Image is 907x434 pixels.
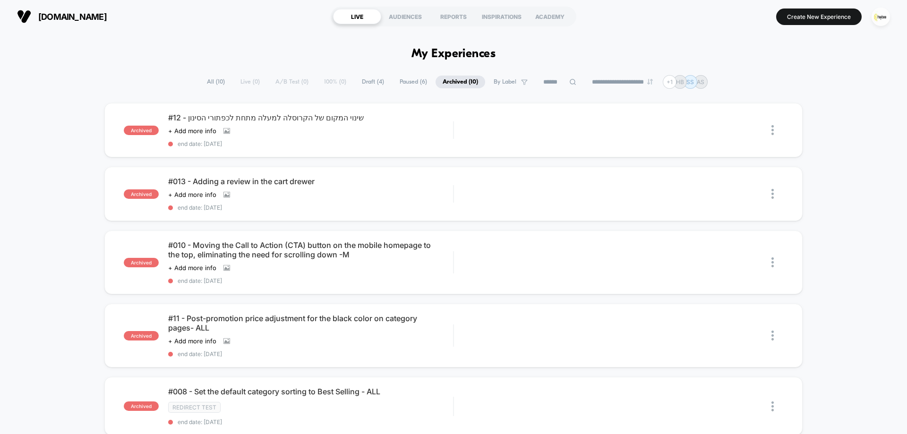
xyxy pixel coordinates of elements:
[663,75,676,89] div: + 1
[124,331,159,340] span: archived
[526,9,574,24] div: ACADEMY
[14,9,110,24] button: [DOMAIN_NAME]
[771,401,774,411] img: close
[168,177,453,186] span: #013 - Adding a review in the cart drewer
[124,401,159,411] span: archived
[124,189,159,199] span: archived
[393,76,434,88] span: Paused ( 6 )
[168,314,453,332] span: #11 - Post-promotion price adjustment for the black color on category pages- ALL
[168,387,453,396] span: #008 - Set the default category sorting to Best Selling - ALL
[771,331,774,340] img: close
[168,240,453,259] span: #010 - Moving the Call to Action (CTA) button on the mobile homepage to the top, eliminating the ...
[124,258,159,267] span: archived
[168,350,453,357] span: end date: [DATE]
[676,78,684,85] p: HB
[771,189,774,199] img: close
[686,78,694,85] p: SS
[771,125,774,135] img: close
[168,140,453,147] span: end date: [DATE]
[355,76,391,88] span: Draft ( 4 )
[17,9,31,24] img: Visually logo
[168,204,453,211] span: end date: [DATE]
[436,76,485,88] span: Archived ( 10 )
[872,8,890,26] img: ppic
[38,12,107,22] span: [DOMAIN_NAME]
[168,277,453,284] span: end date: [DATE]
[200,76,232,88] span: All ( 10 )
[429,9,478,24] div: REPORTS
[168,264,216,272] span: + Add more info
[478,9,526,24] div: INSPIRATIONS
[494,78,516,85] span: By Label
[168,337,216,345] span: + Add more info
[333,9,381,24] div: LIVE
[771,257,774,267] img: close
[168,127,216,135] span: + Add more info
[168,402,221,413] span: Redirect Test
[168,113,453,122] span: #12 - שינוי המקום של הקרוסלה למעלה מתחת לכפתורי הסינון
[168,418,453,425] span: end date: [DATE]
[381,9,429,24] div: AUDIENCES
[168,191,216,198] span: + Add more info
[411,47,496,61] h1: My Experiences
[869,7,893,26] button: ppic
[124,126,159,135] span: archived
[697,78,704,85] p: AS
[647,79,653,85] img: end
[776,9,862,25] button: Create New Experience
